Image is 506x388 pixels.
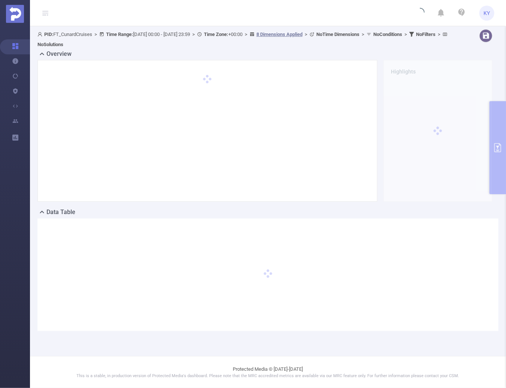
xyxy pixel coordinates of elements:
span: KY [484,6,490,21]
span: FT_CunardCruises [DATE] 00:00 - [DATE] 23:59 +00:00 [37,31,449,47]
h2: Data Table [46,208,75,217]
b: No Solutions [37,42,63,47]
b: Time Zone: [204,31,228,37]
span: > [190,31,197,37]
b: PID: [44,31,53,37]
span: > [359,31,367,37]
i: icon: user [37,32,44,37]
b: Time Range: [106,31,133,37]
img: Protected Media [6,5,24,23]
u: 8 Dimensions Applied [256,31,302,37]
h2: Overview [46,49,72,58]
span: > [402,31,409,37]
p: This is a stable, in production version of Protected Media's dashboard. Please note that the MRC ... [49,373,487,379]
footer: Protected Media © [DATE]-[DATE] [30,356,506,388]
span: > [92,31,99,37]
b: No Conditions [373,31,402,37]
b: No Filters [416,31,436,37]
span: > [302,31,310,37]
span: > [243,31,250,37]
span: > [436,31,443,37]
i: icon: loading [416,8,425,18]
b: No Time Dimensions [316,31,359,37]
